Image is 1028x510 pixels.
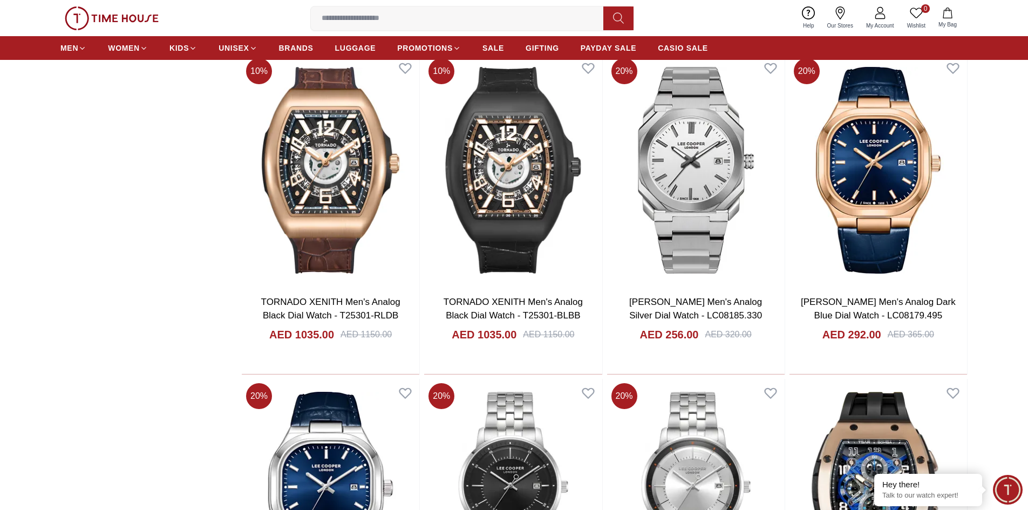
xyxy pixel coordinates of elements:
[335,43,376,53] span: LUGGAGE
[452,327,516,342] h4: AED 1035.00
[934,21,961,29] span: My Bag
[397,38,461,58] a: PROMOTIONS
[581,43,636,53] span: PAYDAY SALE
[640,327,699,342] h4: AED 256.00
[60,38,86,58] a: MEN
[60,43,78,53] span: MEN
[341,328,392,341] div: AED 1150.00
[823,22,857,30] span: Our Stores
[246,383,272,409] span: 20 %
[219,43,249,53] span: UNISEX
[482,38,504,58] a: SALE
[705,328,751,341] div: AED 320.00
[607,54,785,286] img: Lee Cooper Men's Analog Silver Dial Watch - LC08185.330
[796,4,821,32] a: Help
[799,22,819,30] span: Help
[888,328,934,341] div: AED 365.00
[269,327,334,342] h4: AED 1035.00
[789,54,967,286] img: Lee Cooper Men's Analog Dark Blue Dial Watch - LC08179.495
[65,6,159,30] img: ...
[335,38,376,58] a: LUGGAGE
[523,328,574,341] div: AED 1150.00
[424,54,602,286] img: TORNADO XENITH Men's Analog Black Dial Watch - T25301-BLBB
[526,43,559,53] span: GIFTING
[428,383,454,409] span: 20 %
[611,58,637,84] span: 20 %
[821,4,860,32] a: Our Stores
[246,58,272,84] span: 10 %
[658,38,708,58] a: CASIO SALE
[169,43,189,53] span: KIDS
[801,297,956,321] a: [PERSON_NAME] Men's Analog Dark Blue Dial Watch - LC08179.495
[219,38,257,58] a: UNISEX
[261,297,400,321] a: TORNADO XENITH Men's Analog Black Dial Watch - T25301-RLDB
[862,22,898,30] span: My Account
[921,4,930,13] span: 0
[932,5,963,31] button: My Bag
[108,38,148,58] a: WOMEN
[611,383,637,409] span: 20 %
[794,58,820,84] span: 20 %
[482,43,504,53] span: SALE
[882,479,974,490] div: Hey there!
[526,38,559,58] a: GIFTING
[903,22,930,30] span: Wishlist
[279,43,314,53] span: BRANDS
[629,297,762,321] a: [PERSON_NAME] Men's Analog Silver Dial Watch - LC08185.330
[397,43,453,53] span: PROMOTIONS
[428,58,454,84] span: 10 %
[658,43,708,53] span: CASIO SALE
[108,43,140,53] span: WOMEN
[242,54,419,286] img: TORNADO XENITH Men's Analog Black Dial Watch - T25301-RLDB
[882,491,974,500] p: Talk to our watch expert!
[901,4,932,32] a: 0Wishlist
[822,327,881,342] h4: AED 292.00
[279,38,314,58] a: BRANDS
[993,475,1023,505] div: Chat Widget
[444,297,583,321] a: TORNADO XENITH Men's Analog Black Dial Watch - T25301-BLBB
[581,38,636,58] a: PAYDAY SALE
[169,38,197,58] a: KIDS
